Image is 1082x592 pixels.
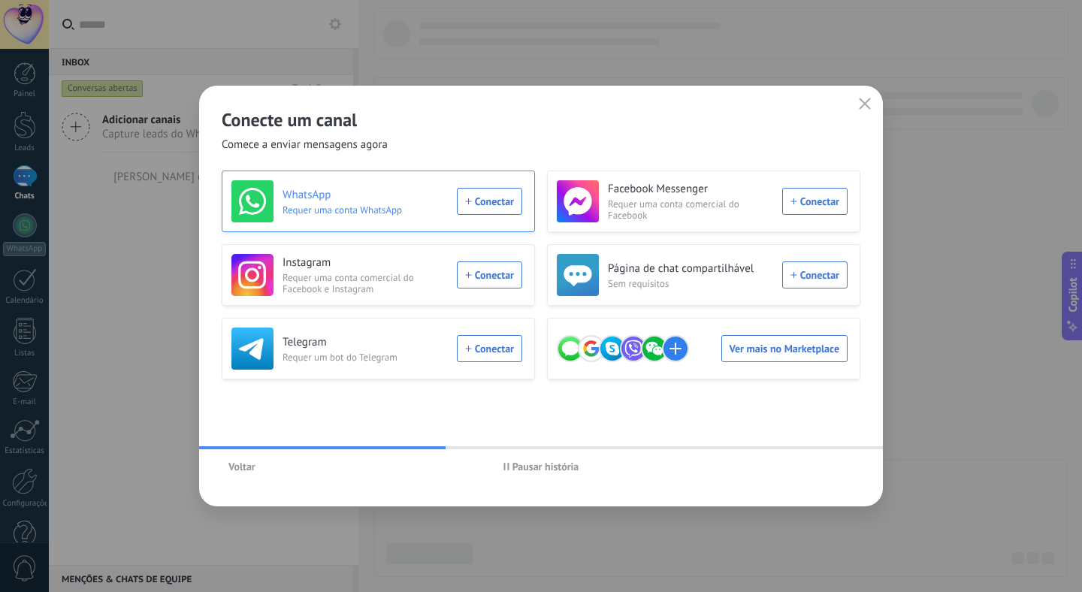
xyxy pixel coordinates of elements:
button: Pausar história [497,455,586,478]
h3: Instagram [283,255,448,270]
h3: WhatsApp [283,188,448,203]
span: Comece a enviar mensagens agora [222,137,388,153]
button: Voltar [222,455,262,478]
span: Voltar [228,461,255,472]
span: Requer uma conta comercial do Facebook [608,198,773,221]
span: Sem requisitos [608,278,773,289]
h3: Página de chat compartilhável [608,261,773,276]
span: Requer um bot do Telegram [283,352,448,363]
h2: Conecte um canal [222,108,860,131]
h3: Facebook Messenger [608,182,773,197]
span: Requer uma conta WhatsApp [283,204,448,216]
span: Pausar história [512,461,579,472]
span: Requer uma conta comercial do Facebook e Instagram [283,272,448,294]
h3: Telegram [283,335,448,350]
